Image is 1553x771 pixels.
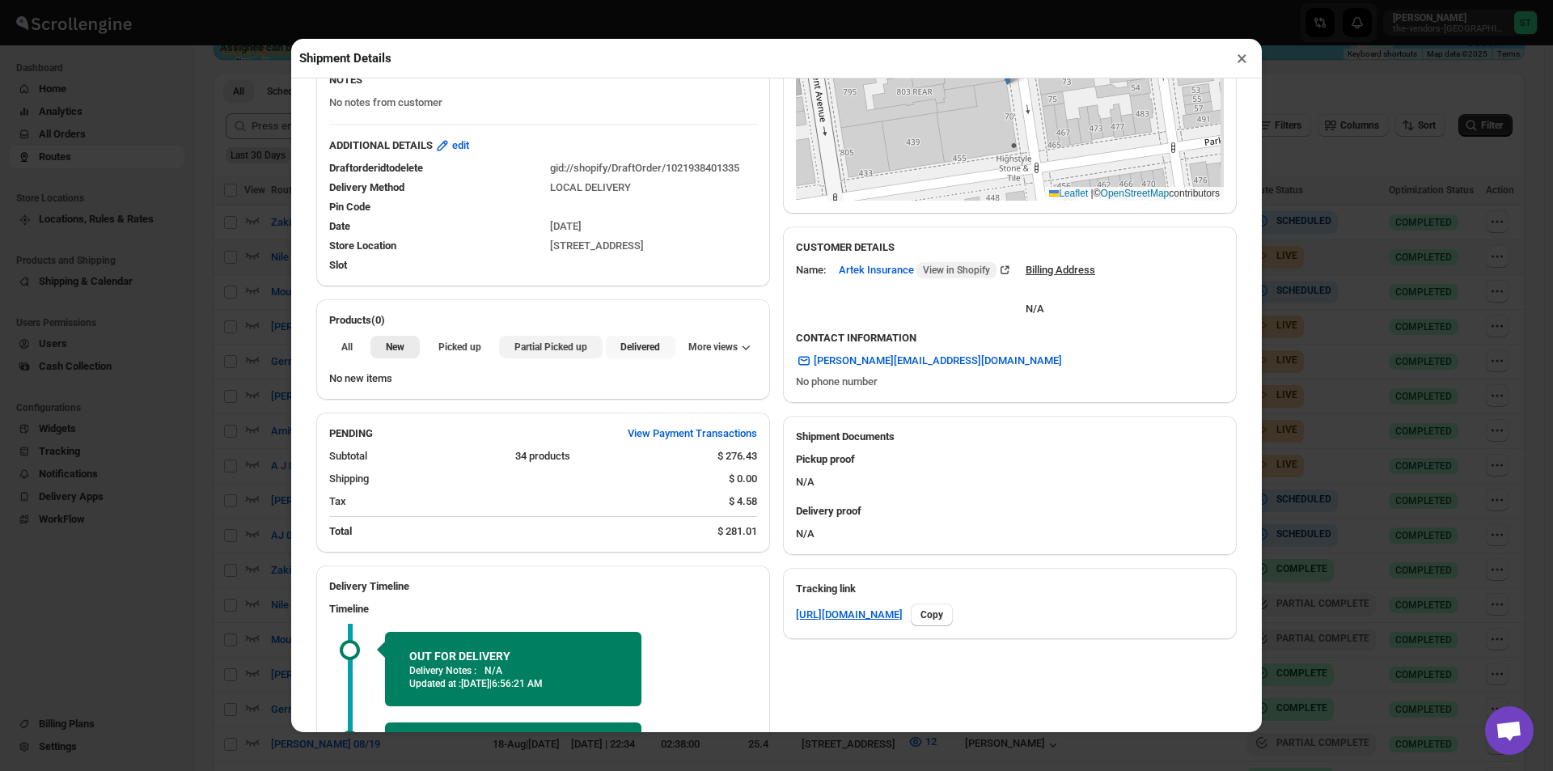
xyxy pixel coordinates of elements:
span: [DATE] | 6:56:21 AM [461,678,543,689]
a: [URL][DOMAIN_NAME] [796,607,903,623]
h3: CUSTOMER DETAILS [796,239,1224,256]
span: Copy [920,608,943,621]
b: NOTES [329,74,362,86]
span: More views [688,341,738,354]
div: $ 0.00 [729,471,757,487]
h3: Tracking link [796,581,1224,597]
span: [DATE] [550,220,582,232]
span: View Payment Transactions [628,426,757,442]
span: All [341,341,353,354]
button: edit [425,133,479,159]
b: ADDITIONAL DETAILS [329,138,433,154]
a: Open chat [1485,706,1534,755]
b: Total [329,525,352,537]
h3: Delivery proof [796,503,1224,519]
span: [STREET_ADDRESS] [550,239,644,252]
div: Tax [329,494,716,510]
span: No phone number [796,375,878,388]
p: N/A [485,664,502,677]
button: More views [679,336,760,358]
div: $ 276.43 [717,448,757,464]
a: Artek Insurance View in Shopify [839,264,1013,276]
span: LOCAL DELIVERY [550,181,631,193]
span: Artek Insurance [839,262,997,278]
a: [PERSON_NAME][EMAIL_ADDRESS][DOMAIN_NAME] [786,348,1072,374]
span: [PERSON_NAME][EMAIL_ADDRESS][DOMAIN_NAME] [814,353,1062,369]
div: © contributors [1045,187,1224,201]
h2: Shipment Details [299,50,391,66]
div: N/A [1026,285,1095,317]
div: 34 products [515,448,705,464]
button: × [1230,47,1254,70]
span: edit [452,138,469,154]
span: Delivered [620,341,660,354]
h2: Products(0) [329,312,757,328]
button: Copy [911,604,953,626]
span: Delivery Method [329,181,404,193]
div: Shipping [329,471,716,487]
div: No new items [316,364,770,400]
span: No notes from customer [329,96,442,108]
h2: Shipment Documents [796,429,1224,445]
a: Leaflet [1049,188,1088,199]
h3: CONTACT INFORMATION [796,330,1224,346]
u: Billing Address [1026,264,1095,276]
div: $ 281.01 [717,523,757,540]
span: Date [329,220,350,232]
h2: Delivery Timeline [329,578,757,595]
h3: Timeline [329,601,757,617]
span: View in Shopify [923,264,990,277]
div: Name: [796,262,826,278]
span: New [386,341,404,354]
p: Delivery Notes : [409,664,476,677]
h3: Pickup proof [796,451,1224,468]
div: N/A [783,445,1237,497]
h2: PENDING [329,426,373,442]
span: Store Location [329,239,396,252]
a: OpenStreetMap [1101,188,1170,199]
span: Picked up [438,341,481,354]
div: Subtotal [329,448,502,464]
div: N/A [783,497,1237,555]
span: Draftorderidtodelete [329,162,423,174]
span: | [1091,188,1094,199]
h2: OUT FOR DELIVERY [409,648,617,664]
span: gid://shopify/DraftOrder/1021938401335 [550,162,739,174]
span: Partial Picked up [514,341,587,354]
div: $ 4.58 [729,494,757,510]
p: Updated at : [409,677,617,690]
button: View Payment Transactions [618,421,767,447]
span: Pin Code [329,201,370,213]
span: Slot [329,259,347,271]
